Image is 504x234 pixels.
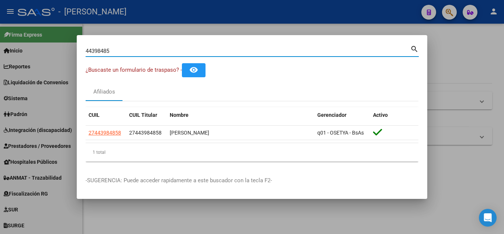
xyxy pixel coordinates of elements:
[373,112,388,118] span: Activo
[86,143,418,162] div: 1 total
[86,107,126,123] datatable-header-cell: CUIL
[86,176,418,185] p: -SUGERENCIA: Puede acceder rapidamente a este buscador con la tecla F2-
[126,107,167,123] datatable-header-cell: CUIL Titular
[129,130,162,136] span: 27443984858
[314,107,370,123] datatable-header-cell: Gerenciador
[317,112,346,118] span: Gerenciador
[170,129,311,137] div: [PERSON_NAME]
[86,67,182,73] span: ¿Buscaste un formulario de traspaso? -
[410,44,419,53] mat-icon: search
[189,65,198,74] mat-icon: remove_red_eye
[89,112,100,118] span: CUIL
[167,107,314,123] datatable-header-cell: Nombre
[93,88,115,96] div: Afiliados
[129,112,157,118] span: CUIL Titular
[317,130,364,136] span: q01 - OSETYA - BsAs
[89,130,121,136] span: 27443984858
[370,107,418,123] datatable-header-cell: Activo
[479,209,497,227] div: Open Intercom Messenger
[170,112,189,118] span: Nombre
